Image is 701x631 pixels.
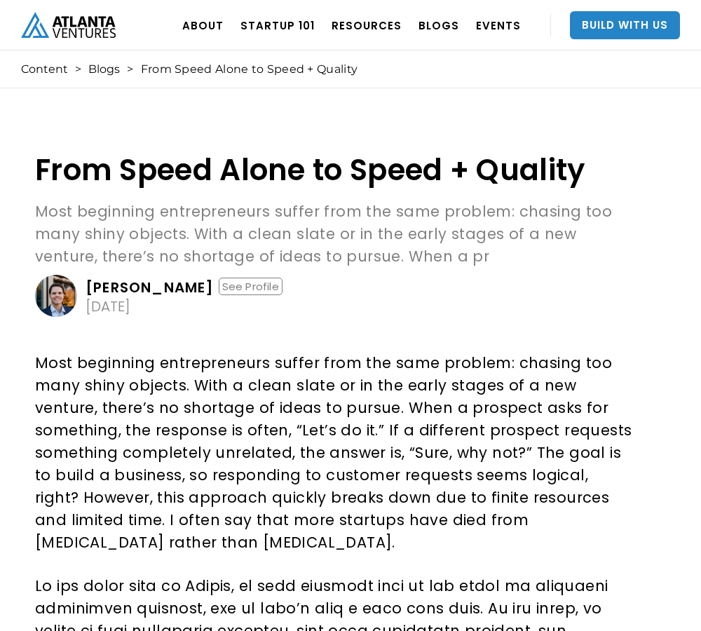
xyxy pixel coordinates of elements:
[219,278,283,295] div: See Profile
[570,11,680,39] a: Build With Us
[35,201,641,268] p: Most beginning entrepreneurs suffer from the same problem: chasing too many shiny objects. With a...
[35,154,641,186] h1: From Speed Alone to Speed + Quality
[127,62,133,76] div: >
[86,280,215,294] div: [PERSON_NAME]
[35,275,641,317] a: [PERSON_NAME]See Profile[DATE]
[86,299,130,313] div: [DATE]
[35,352,636,554] p: Most beginning entrepreneurs suffer from the same problem: chasing too many shiny objects. With a...
[332,6,402,45] a: RESOURCES
[476,6,521,45] a: EVENTS
[141,62,358,76] div: From Speed Alone to Speed + Quality
[240,6,315,45] a: Startup 101
[88,62,120,76] a: Blogs
[75,62,81,76] div: >
[21,62,68,76] a: Content
[418,6,459,45] a: BLOGS
[182,6,224,45] a: ABOUT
